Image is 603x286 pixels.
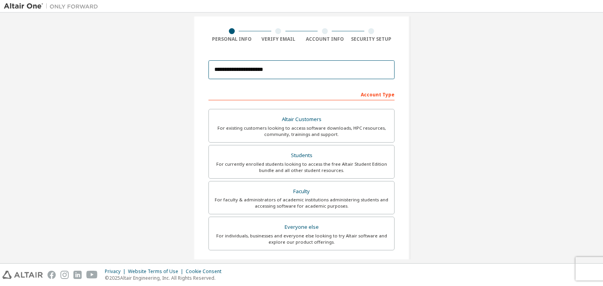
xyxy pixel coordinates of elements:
[214,197,389,209] div: For faculty & administrators of academic institutions administering students and accessing softwa...
[301,36,348,42] div: Account Info
[48,271,56,279] img: facebook.svg
[214,186,389,197] div: Faculty
[128,268,186,275] div: Website Terms of Use
[214,161,389,174] div: For currently enrolled students looking to access the free Altair Student Edition bundle and all ...
[86,271,98,279] img: youtube.svg
[73,271,82,279] img: linkedin.svg
[2,271,43,279] img: altair_logo.svg
[208,88,395,100] div: Account Type
[208,36,255,42] div: Personal Info
[214,233,389,245] div: For individuals, businesses and everyone else looking to try Altair software and explore our prod...
[348,36,395,42] div: Security Setup
[214,150,389,161] div: Students
[214,114,389,125] div: Altair Customers
[60,271,69,279] img: instagram.svg
[214,125,389,138] div: For existing customers looking to access software downloads, HPC resources, community, trainings ...
[105,275,226,281] p: © 2025 Altair Engineering, Inc. All Rights Reserved.
[214,222,389,233] div: Everyone else
[4,2,102,10] img: Altair One
[255,36,302,42] div: Verify Email
[186,268,226,275] div: Cookie Consent
[105,268,128,275] div: Privacy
